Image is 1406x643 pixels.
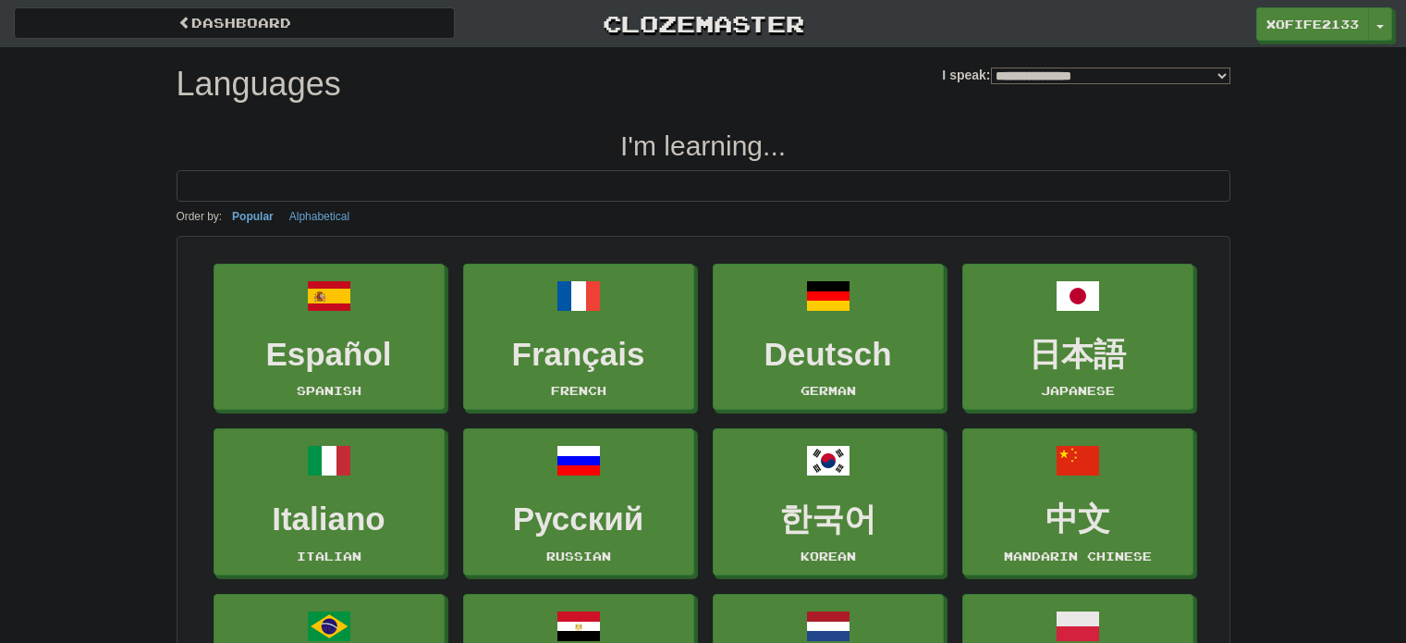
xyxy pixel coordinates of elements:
small: French [551,384,606,397]
button: Alphabetical [284,206,355,227]
a: dashboard [14,7,455,39]
label: I speak: [942,66,1229,84]
a: EspañolSpanish [214,264,445,411]
h3: 日本語 [972,337,1183,373]
a: 日本語Japanese [962,264,1193,411]
h3: 한국어 [723,501,934,538]
span: xofife2133 [1266,16,1359,32]
a: ItalianoItalian [214,428,445,575]
a: 中文Mandarin Chinese [962,428,1193,575]
h3: Русский [473,501,684,538]
h3: Français [473,337,684,373]
h3: 中文 [972,501,1183,538]
small: Mandarin Chinese [1004,550,1152,563]
h3: Español [224,337,434,373]
small: Italian [297,550,361,563]
h2: I'm learning... [177,130,1230,161]
h3: Italiano [224,501,434,538]
small: Korean [801,550,856,563]
a: FrançaisFrench [463,264,694,411]
small: Order by: [177,210,223,223]
small: Russian [546,550,611,563]
a: DeutschGerman [713,264,944,411]
small: German [801,384,856,397]
a: xofife2133 [1256,7,1369,41]
select: I speak: [991,68,1230,84]
h1: Languages [177,66,341,103]
a: 한국어Korean [713,428,944,575]
small: Spanish [297,384,361,397]
button: Popular [226,206,279,227]
a: Clozemaster [483,7,923,40]
a: РусскийRussian [463,428,694,575]
small: Japanese [1041,384,1115,397]
h3: Deutsch [723,337,934,373]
